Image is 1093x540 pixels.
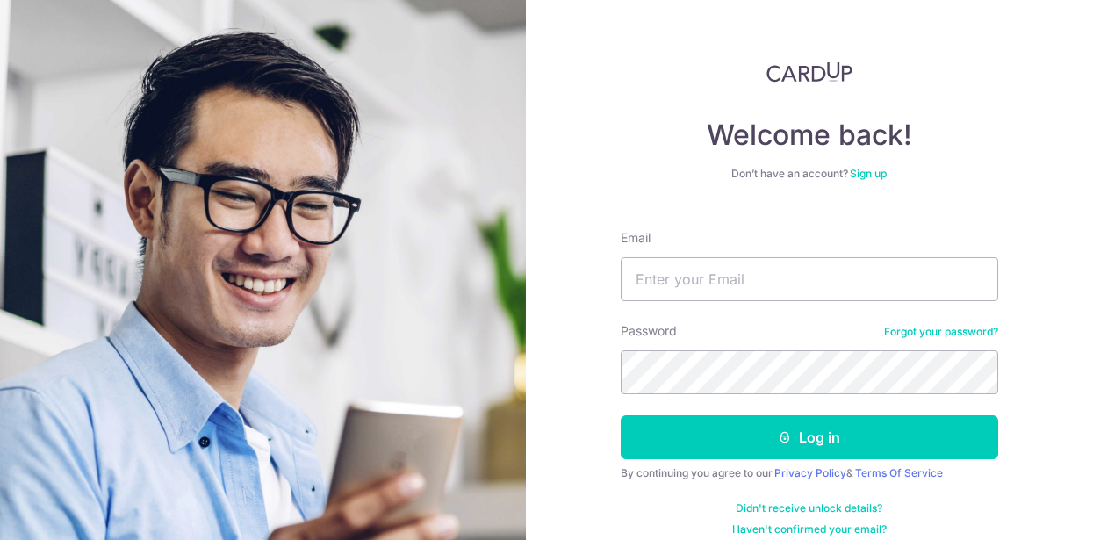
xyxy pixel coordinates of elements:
a: Privacy Policy [774,466,846,479]
a: Didn't receive unlock details? [736,501,882,515]
h4: Welcome back! [621,118,998,153]
div: Don’t have an account? [621,167,998,181]
label: Email [621,229,651,247]
label: Password [621,322,677,340]
a: Haven't confirmed your email? [732,522,887,536]
input: Enter your Email [621,257,998,301]
button: Log in [621,415,998,459]
a: Sign up [850,167,887,180]
div: By continuing you agree to our & [621,466,998,480]
a: Forgot your password? [884,325,998,339]
img: CardUp Logo [766,61,852,83]
a: Terms Of Service [855,466,943,479]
